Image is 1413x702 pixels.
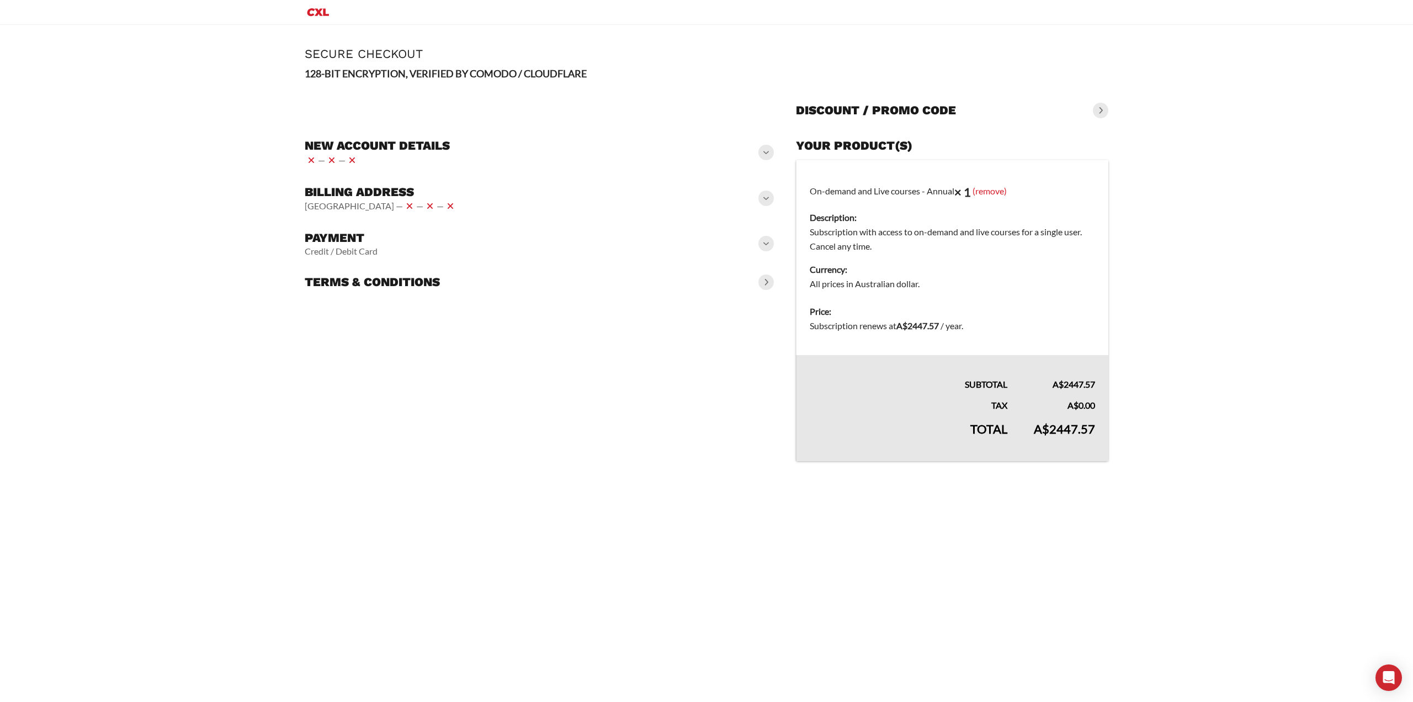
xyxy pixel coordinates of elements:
[1375,664,1402,691] div: Open Intercom Messenger
[1053,379,1095,389] bdi: 2447.57
[305,246,378,257] vaadin-horizontal-layout: Credit / Debit Card
[305,67,587,80] strong: 128-BIT ENCRYPTION, VERIFIED BY COMODO / CLOUDFLARE
[305,275,440,290] h3: Terms & conditions
[810,262,1095,277] dt: Currency:
[973,185,1007,196] a: (remove)
[1034,421,1095,436] bdi: 2447.57
[896,320,907,331] span: A$
[796,160,1108,298] td: On-demand and Live courses - Annual
[810,304,1095,319] dt: Price:
[796,103,956,118] h3: Discount / promo code
[810,320,963,331] span: Subscription renews at .
[896,320,939,331] bdi: 2447.57
[1067,400,1079,410] span: A$
[810,210,1095,225] dt: Description:
[796,413,1021,461] th: Total
[941,320,962,331] span: / year
[1034,421,1049,436] span: A$
[305,47,1108,61] h1: Secure Checkout
[305,138,450,154] h3: New account details
[1067,400,1095,410] bdi: 0.00
[810,277,1095,291] dd: All prices in Australian dollar.
[796,392,1021,413] th: Tax
[1053,379,1064,389] span: A$
[305,184,457,200] h3: Billing address
[305,230,378,246] h3: Payment
[305,199,457,213] vaadin-horizontal-layout: [GEOGRAPHIC_DATA] — — —
[305,154,450,167] vaadin-horizontal-layout: — —
[954,184,971,199] strong: × 1
[796,355,1021,392] th: Subtotal
[810,225,1095,254] dd: Subscription with access to on-demand and live courses for a single user. Cancel any time.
